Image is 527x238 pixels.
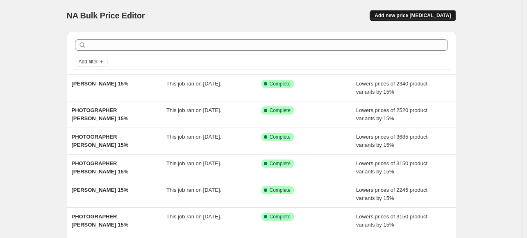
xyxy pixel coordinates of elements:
[166,160,221,166] span: This job ran on [DATE].
[72,160,129,175] span: PHOTOGRAPHER [PERSON_NAME] 15%
[356,81,427,95] span: Lowers prices of 2340 product variants by 15%
[72,134,129,148] span: PHOTOGRAPHER [PERSON_NAME] 15%
[270,81,291,87] span: Complete
[356,213,427,228] span: Lowers prices of 3150 product variants by 15%
[270,134,291,140] span: Complete
[72,81,129,87] span: [PERSON_NAME] 15%
[270,213,291,220] span: Complete
[356,187,427,201] span: Lowers prices of 2245 product variants by 15%
[72,187,129,193] span: [PERSON_NAME] 15%
[356,107,427,121] span: Lowers prices of 2520 product variants by 15%
[75,57,108,67] button: Add filter
[166,187,221,193] span: This job ran on [DATE].
[72,107,129,121] span: PHOTOGRAPHER [PERSON_NAME] 15%
[356,134,427,148] span: Lowers prices of 3685 product variants by 15%
[375,12,451,19] span: Add new price [MEDICAL_DATA]
[356,160,427,175] span: Lowers prices of 3150 product variants by 15%
[166,81,221,87] span: This job ran on [DATE].
[270,187,291,193] span: Complete
[166,107,221,113] span: This job ran on [DATE].
[67,11,145,20] span: NA Bulk Price Editor
[72,213,129,228] span: PHOTOGRAPHER [PERSON_NAME] 15%
[270,160,291,167] span: Complete
[166,134,221,140] span: This job ran on [DATE].
[370,10,456,21] button: Add new price [MEDICAL_DATA]
[79,58,98,65] span: Add filter
[166,213,221,220] span: This job ran on [DATE].
[270,107,291,114] span: Complete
